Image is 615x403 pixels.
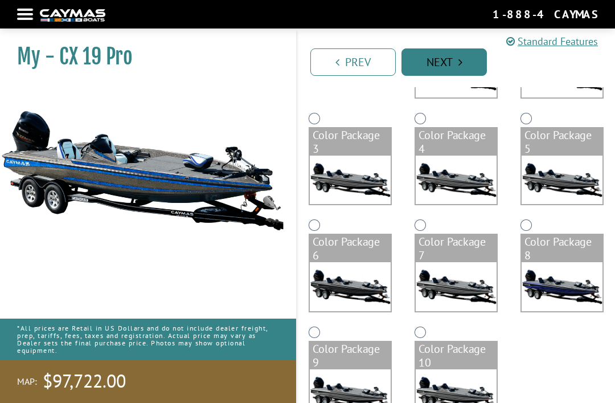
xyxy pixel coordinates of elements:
img: color_package_458.png [310,156,391,204]
p: *All prices are Retail in US Dollars and do not include dealer freight, prep, tariffs, fees, taxe... [17,319,279,360]
img: color_package_462.png [416,262,497,311]
a: Prev [310,48,396,76]
div: Color Package 8 [522,235,602,262]
div: Color Package 9 [310,342,391,369]
img: color_package_459.png [416,156,497,204]
img: color_package_460.png [522,156,602,204]
a: Standard Features [506,34,598,49]
img: color_package_461.png [310,262,391,311]
div: Color Package 5 [522,128,602,156]
img: color_package_463.png [522,262,602,311]
div: Color Package 3 [310,128,391,156]
ul: Pagination [307,47,615,76]
img: white-logo-c9c8dbefe5ff5ceceb0f0178aa75bf4bb51f6bca0971e226c86eb53dfe498488.png [40,9,105,21]
div: 1-888-4CAYMAS [493,7,598,22]
div: Color Package 6 [310,235,391,262]
span: $97,722.00 [43,369,126,393]
div: Color Package 7 [416,235,497,262]
h1: My - CX 19 Pro [17,44,268,70]
div: Color Package 4 [416,128,497,156]
div: Color Package 10 [416,342,497,369]
span: MAP: [17,376,37,388]
a: Next [401,48,487,76]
